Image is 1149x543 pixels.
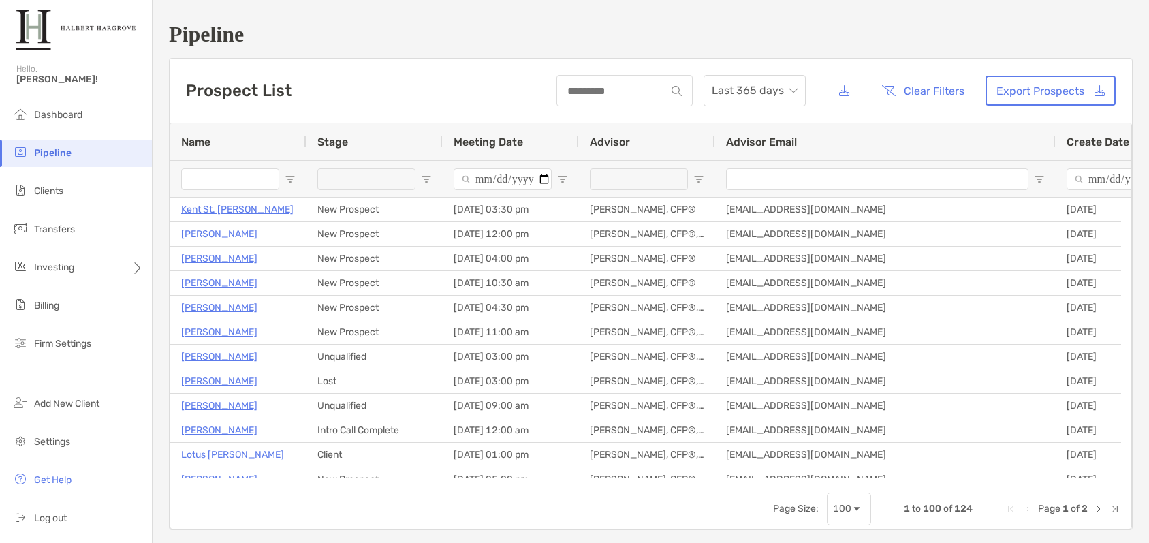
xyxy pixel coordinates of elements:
div: [DATE] 03:00 pm [443,369,579,393]
h3: Prospect List [186,81,292,100]
span: Create Date [1067,136,1129,149]
span: Get Help [34,474,72,486]
div: [DATE] 10:30 am [443,271,579,295]
span: Stage [317,136,348,149]
div: [PERSON_NAME], CFP® [579,247,715,270]
span: Clients [34,185,63,197]
p: [PERSON_NAME] [181,471,257,488]
span: Name [181,136,210,149]
span: 2 [1082,503,1088,514]
div: Page Size: [773,503,819,514]
div: [EMAIL_ADDRESS][DOMAIN_NAME] [715,271,1056,295]
div: New Prospect [306,320,443,344]
span: Advisor Email [726,136,797,149]
div: [EMAIL_ADDRESS][DOMAIN_NAME] [715,369,1056,393]
span: 1 [1063,503,1069,514]
button: Open Filter Menu [557,174,568,185]
button: Open Filter Menu [421,174,432,185]
div: [EMAIL_ADDRESS][DOMAIN_NAME] [715,222,1056,246]
span: Last 365 days [712,76,798,106]
span: Meeting Date [454,136,523,149]
a: [PERSON_NAME] [181,422,257,439]
div: [PERSON_NAME], CFP® [579,198,715,221]
img: pipeline icon [12,144,29,160]
p: [PERSON_NAME] [181,299,257,316]
div: 100 [833,503,851,514]
img: logout icon [12,509,29,525]
span: 124 [954,503,973,514]
div: Unqualified [306,345,443,369]
div: Next Page [1093,503,1104,514]
div: [EMAIL_ADDRESS][DOMAIN_NAME] [715,320,1056,344]
div: [EMAIL_ADDRESS][DOMAIN_NAME] [715,418,1056,442]
img: add_new_client icon [12,394,29,411]
div: [DATE] 05:00 pm [443,467,579,491]
span: Settings [34,436,70,448]
a: [PERSON_NAME] [181,250,257,267]
span: Billing [34,300,59,311]
div: [PERSON_NAME], CFP®, AIF® [579,222,715,246]
input: Meeting Date Filter Input [454,168,552,190]
h1: Pipeline [169,22,1133,47]
span: Log out [34,512,67,524]
button: Clear Filters [871,76,975,106]
a: [PERSON_NAME] [181,275,257,292]
div: [PERSON_NAME], CFP®, AIF® [579,345,715,369]
img: transfers icon [12,220,29,236]
div: New Prospect [306,222,443,246]
a: Lotus [PERSON_NAME] [181,446,284,463]
span: of [943,503,952,514]
div: First Page [1005,503,1016,514]
p: [PERSON_NAME] [181,397,257,414]
div: [EMAIL_ADDRESS][DOMAIN_NAME] [715,394,1056,418]
span: of [1071,503,1080,514]
div: [PERSON_NAME], CFP® [579,271,715,295]
span: Add New Client [34,398,99,409]
div: [PERSON_NAME], CFP® [579,467,715,491]
img: Zoe Logo [16,5,136,55]
button: Open Filter Menu [285,174,296,185]
img: clients icon [12,182,29,198]
span: Firm Settings [34,338,91,350]
button: Open Filter Menu [1034,174,1045,185]
a: [PERSON_NAME] [181,324,257,341]
div: New Prospect [306,271,443,295]
div: Page Size [827,493,871,525]
input: Advisor Email Filter Input [726,168,1028,190]
img: input icon [672,86,682,96]
img: firm-settings icon [12,335,29,351]
div: Intro Call Complete [306,418,443,442]
div: [DATE] 09:00 am [443,394,579,418]
button: Open Filter Menu [693,174,704,185]
img: settings icon [12,433,29,449]
div: [PERSON_NAME], CFP®, AIF® [579,418,715,442]
div: [DATE] 11:00 am [443,320,579,344]
div: Lost [306,369,443,393]
div: [PERSON_NAME], CFP®, AIF® [579,296,715,320]
div: New Prospect [306,247,443,270]
div: [DATE] 12:00 pm [443,222,579,246]
img: investing icon [12,258,29,275]
a: Kent St. [PERSON_NAME] [181,201,294,218]
div: [PERSON_NAME], CFP®, AIF® [579,443,715,467]
p: [PERSON_NAME] [181,373,257,390]
span: 1 [904,503,910,514]
img: get-help icon [12,471,29,487]
span: Transfers [34,223,75,235]
div: [EMAIL_ADDRESS][DOMAIN_NAME] [715,296,1056,320]
div: Last Page [1109,503,1120,514]
div: [EMAIL_ADDRESS][DOMAIN_NAME] [715,467,1056,491]
div: [DATE] 12:00 am [443,418,579,442]
img: billing icon [12,296,29,313]
div: [EMAIL_ADDRESS][DOMAIN_NAME] [715,198,1056,221]
a: Export Prospects [986,76,1116,106]
div: [PERSON_NAME], CFP®, AIF® [579,320,715,344]
a: [PERSON_NAME] [181,348,257,365]
span: 100 [923,503,941,514]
